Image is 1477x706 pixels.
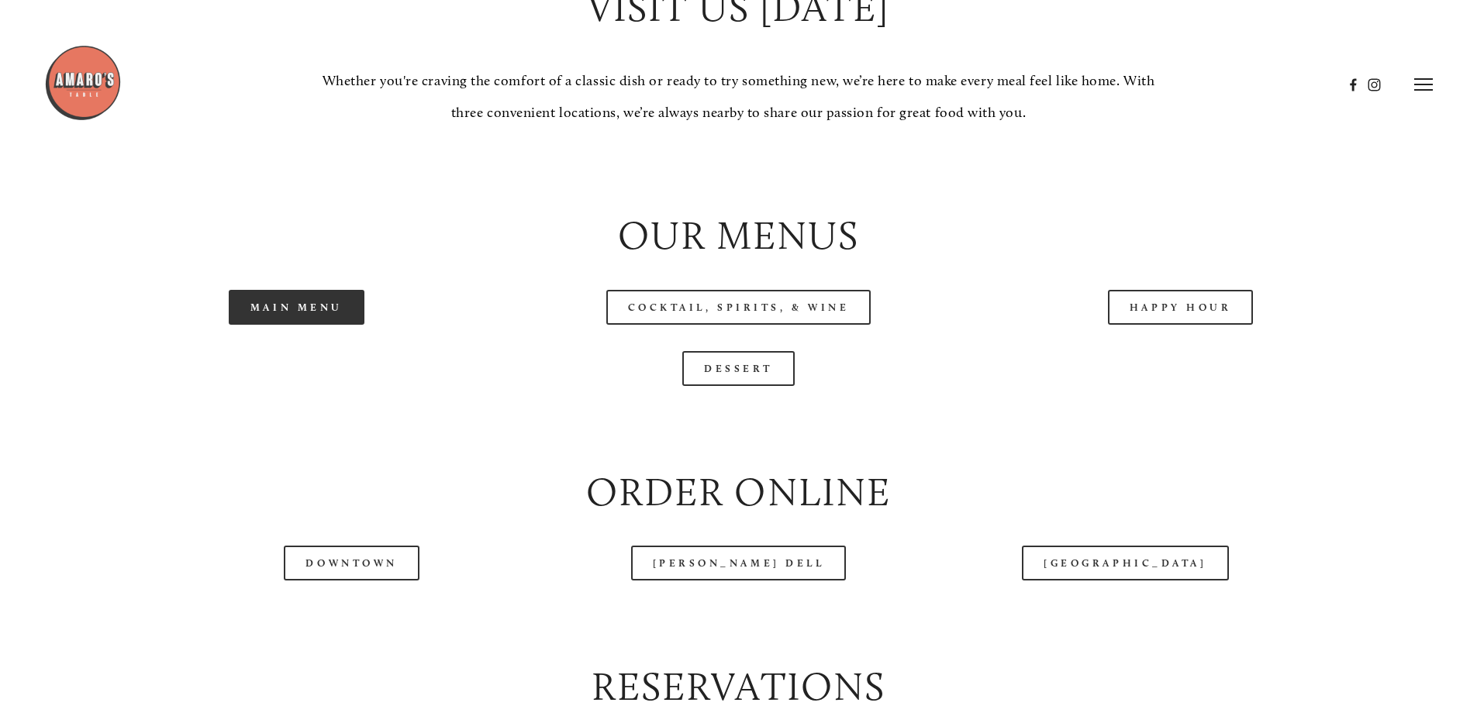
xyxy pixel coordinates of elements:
a: Cocktail, Spirits, & Wine [606,290,871,325]
a: [PERSON_NAME] Dell [631,546,847,580]
a: Downtown [284,546,419,580]
img: Amaro's Table [44,44,122,122]
a: [GEOGRAPHIC_DATA] [1022,546,1228,580]
a: Dessert [682,351,795,386]
a: Happy Hour [1108,290,1254,325]
h2: Order Online [88,465,1388,520]
h2: Our Menus [88,208,1388,263]
a: Main Menu [229,290,364,325]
